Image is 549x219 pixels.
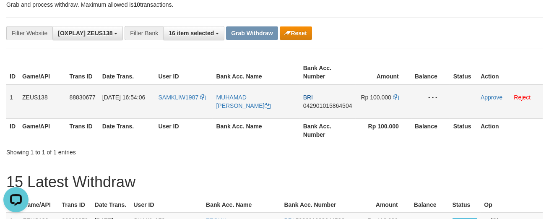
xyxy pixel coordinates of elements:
[130,197,203,213] th: User ID
[99,118,155,142] th: Date Trans.
[361,94,391,101] span: Rp 100.000
[125,26,163,40] div: Filter Bank
[450,118,477,142] th: Status
[411,197,449,213] th: Balance
[155,60,213,84] th: User ID
[91,197,130,213] th: Date Trans.
[163,26,224,40] button: 16 item selected
[70,94,96,101] span: 88830677
[300,118,356,142] th: Bank Acc. Number
[155,118,213,142] th: User ID
[213,60,299,84] th: Bank Acc. Name
[203,197,281,213] th: Bank Acc. Name
[6,0,543,9] p: Grab and process withdraw. Maximum allowed is transactions.
[450,60,477,84] th: Status
[66,60,99,84] th: Trans ID
[481,94,502,101] a: Approve
[281,197,361,213] th: Bank Acc. Number
[159,94,199,101] span: SAMKLIW1987
[213,118,299,142] th: Bank Acc. Name
[6,60,19,84] th: ID
[159,94,206,101] a: SAMKLIW1987
[133,1,140,8] strong: 10
[449,197,481,213] th: Status
[477,118,543,142] th: Action
[99,60,155,84] th: Date Trans.
[169,30,214,36] span: 16 item selected
[6,26,52,40] div: Filter Website
[58,30,112,36] span: [OXPLAY] ZEUS138
[19,118,66,142] th: Game/API
[6,84,19,119] td: 1
[19,60,66,84] th: Game/API
[226,26,278,40] button: Grab Withdraw
[102,94,145,101] span: [DATE] 16:54:06
[303,94,313,101] span: BRI
[6,174,543,190] h1: 15 Latest Withdraw
[216,94,270,109] a: MUHAMAD [PERSON_NAME]
[411,118,450,142] th: Balance
[19,84,66,119] td: ZEUS138
[361,197,411,213] th: Amount
[356,60,411,84] th: Amount
[3,3,29,29] button: Open LiveChat chat widget
[303,102,352,109] span: Copy 042901015864504 to clipboard
[59,197,91,213] th: Trans ID
[66,118,99,142] th: Trans ID
[356,118,411,142] th: Rp 100.000
[477,60,543,84] th: Action
[20,197,59,213] th: Game/API
[514,94,531,101] a: Reject
[6,118,19,142] th: ID
[6,145,222,156] div: Showing 1 to 1 of 1 entries
[411,60,450,84] th: Balance
[280,26,312,40] button: Reset
[52,26,123,40] button: [OXPLAY] ZEUS138
[393,94,399,101] a: Copy 100000 to clipboard
[481,197,543,213] th: Op
[300,60,356,84] th: Bank Acc. Number
[411,84,450,119] td: - - -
